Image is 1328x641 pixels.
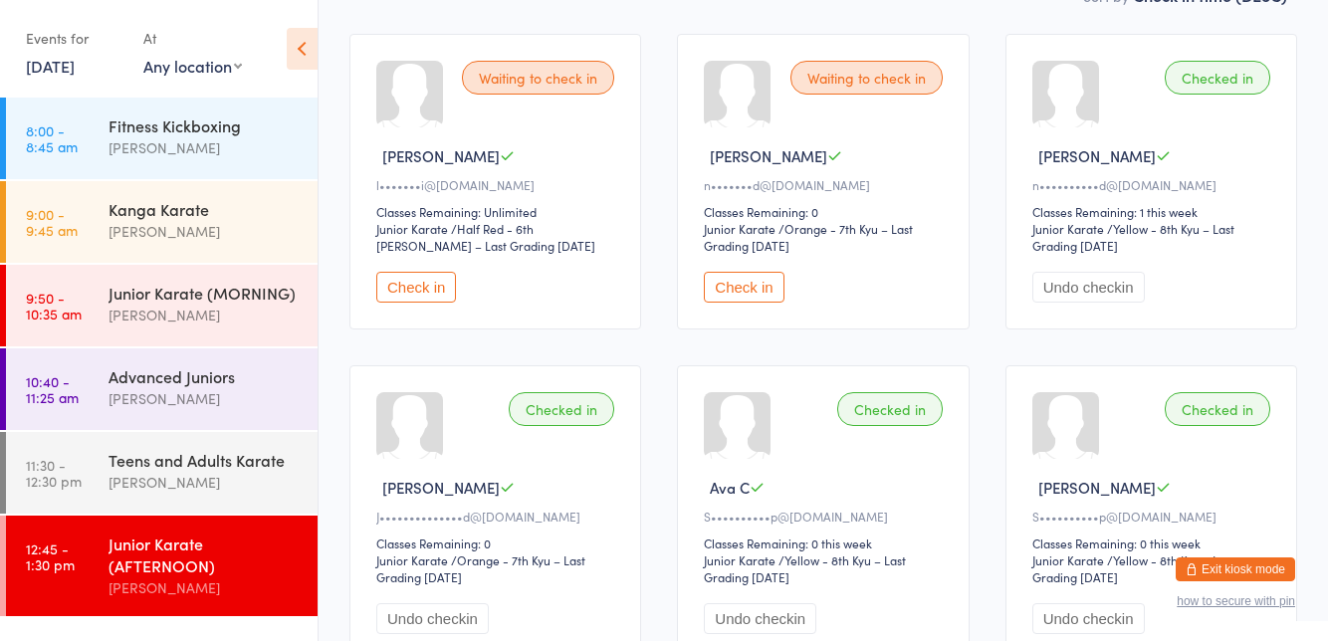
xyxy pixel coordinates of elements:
span: [PERSON_NAME] [382,477,500,498]
button: Undo checkin [704,603,816,634]
div: [PERSON_NAME] [109,304,301,326]
span: [PERSON_NAME] [710,145,827,166]
div: Waiting to check in [462,61,614,95]
div: S••••••••••p@[DOMAIN_NAME] [704,508,948,525]
div: Classes Remaining: 1 this week [1032,203,1276,220]
button: Check in [376,272,456,303]
a: 9:50 -10:35 amJunior Karate (MORNING)[PERSON_NAME] [6,265,318,346]
div: Classes Remaining: 0 this week [1032,534,1276,551]
div: Junior Karate [704,551,775,568]
time: 9:00 - 9:45 am [26,206,78,238]
div: J••••••••••••••d@[DOMAIN_NAME] [376,508,620,525]
button: Undo checkin [1032,603,1145,634]
button: Exit kiosk mode [1176,557,1295,581]
a: 10:40 -11:25 amAdvanced Juniors[PERSON_NAME] [6,348,318,430]
span: / Orange - 7th Kyu – Last Grading [DATE] [376,551,585,585]
span: [PERSON_NAME] [1038,477,1156,498]
a: [DATE] [26,55,75,77]
div: l•••••••i@[DOMAIN_NAME] [376,176,620,193]
div: Checked in [837,392,943,426]
div: [PERSON_NAME] [109,220,301,243]
div: [PERSON_NAME] [109,471,301,494]
button: Undo checkin [1032,272,1145,303]
span: / Orange - 7th Kyu – Last Grading [DATE] [704,220,913,254]
div: Checked in [509,392,614,426]
time: 10:40 - 11:25 am [26,373,79,405]
div: Junior Karate (AFTERNOON) [109,533,301,576]
button: Undo checkin [376,603,489,634]
div: Advanced Juniors [109,365,301,387]
div: Junior Karate [704,220,775,237]
div: n•••••••d@[DOMAIN_NAME] [704,176,948,193]
div: Kanga Karate [109,198,301,220]
div: [PERSON_NAME] [109,136,301,159]
div: Classes Remaining: 0 [704,203,948,220]
span: [PERSON_NAME] [1038,145,1156,166]
div: [PERSON_NAME] [109,387,301,410]
div: Events for [26,22,123,55]
span: [PERSON_NAME] [382,145,500,166]
div: Waiting to check in [790,61,943,95]
div: [PERSON_NAME] [109,576,301,599]
div: Checked in [1165,61,1270,95]
div: Junior Karate [376,551,448,568]
span: / Half Red - 6th [PERSON_NAME] – Last Grading [DATE] [376,220,595,254]
a: 12:45 -1:30 pmJunior Karate (AFTERNOON)[PERSON_NAME] [6,516,318,616]
time: 11:30 - 12:30 pm [26,457,82,489]
div: Any location [143,55,242,77]
div: Junior Karate [1032,551,1104,568]
div: Classes Remaining: 0 this week [704,534,948,551]
div: n••••••••••d@[DOMAIN_NAME] [1032,176,1276,193]
time: 12:45 - 1:30 pm [26,540,75,572]
time: 9:50 - 10:35 am [26,290,82,321]
div: Classes Remaining: Unlimited [376,203,620,220]
div: Junior Karate [1032,220,1104,237]
div: Fitness Kickboxing [109,114,301,136]
a: 9:00 -9:45 amKanga Karate[PERSON_NAME] [6,181,318,263]
div: Classes Remaining: 0 [376,534,620,551]
span: Ava C [710,477,750,498]
time: 8:00 - 8:45 am [26,122,78,154]
div: Teens and Adults Karate [109,449,301,471]
button: how to secure with pin [1177,594,1295,608]
div: Checked in [1165,392,1270,426]
div: Junior Karate [376,220,448,237]
div: At [143,22,242,55]
a: 11:30 -12:30 pmTeens and Adults Karate[PERSON_NAME] [6,432,318,514]
div: Junior Karate (MORNING) [109,282,301,304]
div: S••••••••••p@[DOMAIN_NAME] [1032,508,1276,525]
a: 8:00 -8:45 amFitness Kickboxing[PERSON_NAME] [6,98,318,179]
button: Check in [704,272,783,303]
